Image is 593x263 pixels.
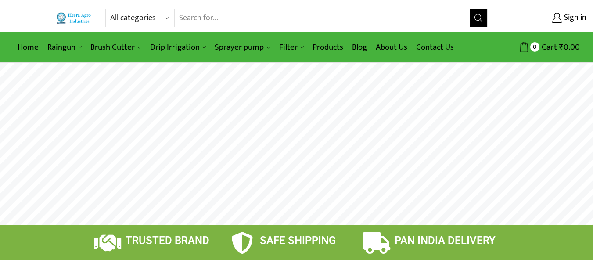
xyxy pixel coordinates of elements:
a: 0 Cart ₹0.00 [496,39,580,55]
a: Raingun [43,37,86,58]
span: Sign in [562,12,586,24]
input: Search for... [175,9,469,27]
a: Contact Us [412,37,458,58]
a: About Us [371,37,412,58]
span: 0 [530,42,539,51]
span: Cart [539,41,557,53]
span: PAN INDIA DELIVERY [395,234,496,247]
a: Products [308,37,348,58]
a: Sign in [501,10,586,26]
span: ₹ [559,40,564,54]
button: Search button [470,9,487,27]
span: SAFE SHIPPING [260,234,336,247]
a: Brush Cutter [86,37,145,58]
a: Drip Irrigation [146,37,210,58]
a: Blog [348,37,371,58]
a: Sprayer pump [210,37,274,58]
span: TRUSTED BRAND [126,234,209,247]
a: Home [13,37,43,58]
a: Filter [275,37,308,58]
bdi: 0.00 [559,40,580,54]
